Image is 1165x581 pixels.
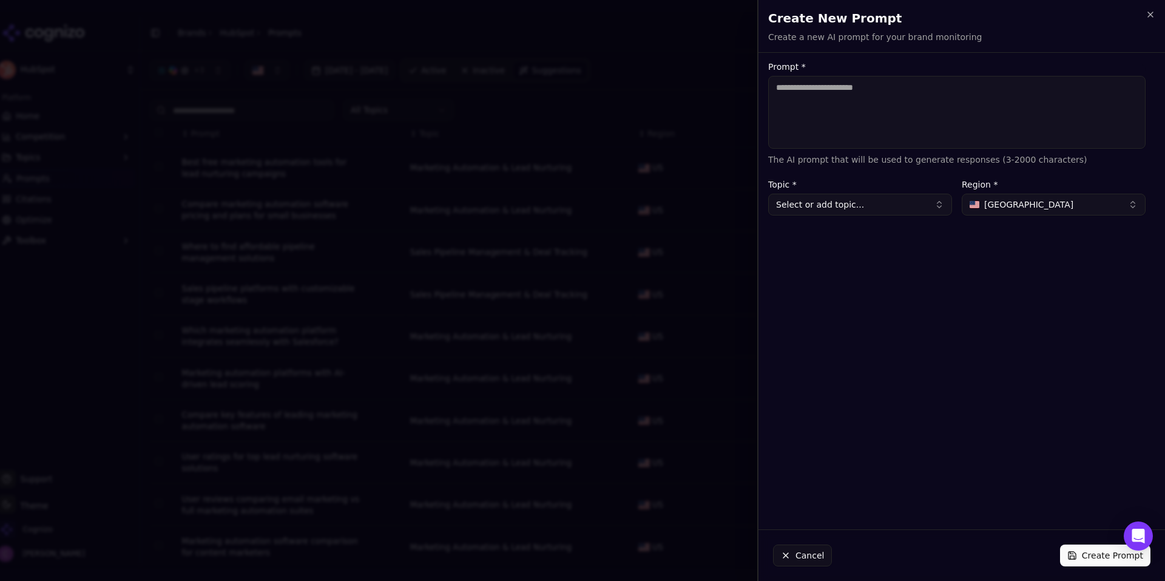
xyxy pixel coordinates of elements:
h2: Create New Prompt [768,10,1155,27]
img: United States [970,201,979,208]
p: Create a new AI prompt for your brand monitoring [768,31,982,43]
label: Prompt * [768,63,1146,71]
span: [GEOGRAPHIC_DATA] [984,199,1073,211]
label: Topic * [768,180,952,189]
button: Select or add topic... [768,194,952,216]
p: The AI prompt that will be used to generate responses (3-2000 characters) [768,154,1146,166]
label: Region * [962,180,1146,189]
button: Create Prompt [1060,545,1150,566]
button: Cancel [773,545,832,566]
